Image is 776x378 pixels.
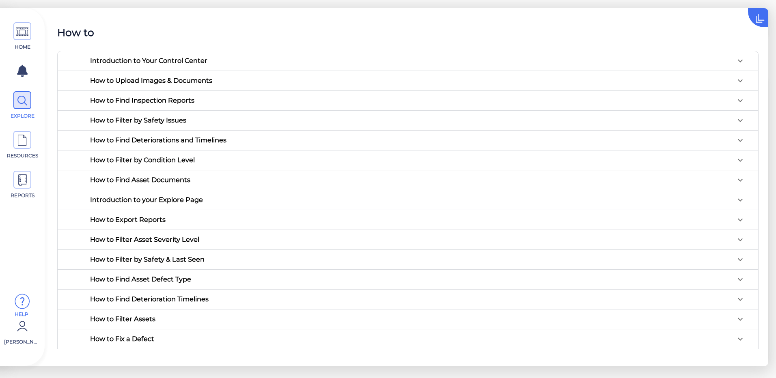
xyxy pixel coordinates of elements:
[84,210,752,230] div: How to Export Reports
[4,311,39,317] span: Help
[84,170,752,190] div: How to Find Asset Documents
[84,150,752,170] div: How to Filter by Condition Level
[90,77,212,84] div: How to Upload Images & Documents
[90,335,154,342] div: How to Fix a Defect
[90,97,194,103] div: How to Find Inspection Reports
[84,51,752,71] div: Introduction to Your Control Center
[90,276,191,282] div: How to Find Asset Defect Type
[5,112,40,120] span: EXPLORE
[84,131,752,150] div: How to Find Deteriorations and Timelines
[90,57,207,64] div: Introduction to Your Control Center
[90,236,199,243] div: How to Filter Asset Severity Level
[84,71,752,90] div: How to Upload Images & Documents
[84,329,752,349] div: How to Fix a Defect
[84,111,752,130] div: How to Filter by Safety Issues
[90,296,209,302] div: How to Find Deterioration Timelines
[90,256,205,262] div: How to Filter by Safety & Last Seen
[5,192,40,199] span: REPORTS
[90,117,186,123] div: How to Filter by Safety Issues
[4,22,41,51] a: HOME
[84,190,752,210] div: Introduction to your Explore Page
[84,309,752,329] div: How to Filter Assets
[90,176,190,183] div: How to Find Asset Documents
[90,157,195,163] div: How to Filter by Condition Level
[90,216,166,223] div: How to Export Reports
[90,316,155,322] div: How to Filter Assets
[90,196,203,203] div: Introduction to your Explore Page
[4,131,41,159] a: RESOURCES
[84,91,752,110] div: How to Find Inspection Reports
[84,290,752,309] div: How to Find Deterioration Timelines
[84,250,752,269] div: How to Filter by Safety & Last Seen
[57,25,759,41] div: How to
[90,137,226,143] div: How to Find Deteriorations and Timelines
[84,230,752,249] div: How to Filter Asset Severity Level
[4,338,39,346] span: [PERSON_NAME]
[4,171,41,199] a: REPORTS
[5,43,40,51] span: HOME
[4,91,41,120] a: EXPLORE
[84,270,752,289] div: How to Find Asset Defect Type
[5,152,40,159] span: RESOURCES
